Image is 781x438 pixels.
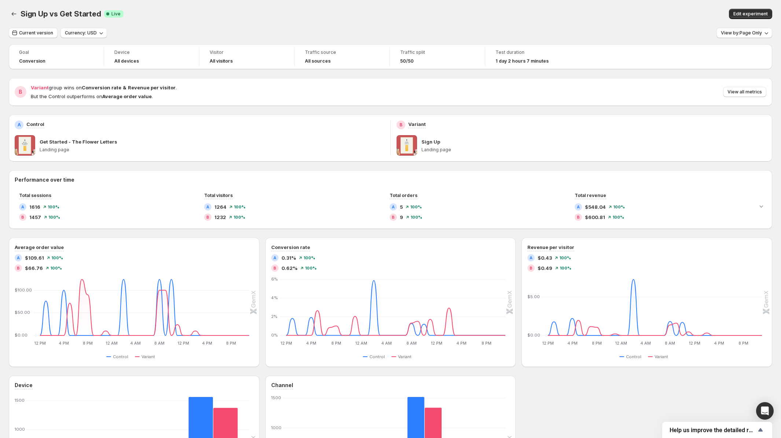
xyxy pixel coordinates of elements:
[542,341,554,346] text: 12 PM
[141,354,155,360] span: Variant
[482,341,491,346] text: 8 PM
[226,341,236,346] text: 8 PM
[496,49,570,55] span: Test duration
[665,341,675,346] text: 8 AM
[714,341,724,346] text: 4 PM
[398,354,412,360] span: Variant
[202,341,213,346] text: 4 PM
[15,333,27,338] text: $0.00
[29,203,40,211] span: 1616
[17,266,20,270] h2: B
[19,30,53,36] span: Current version
[421,138,440,145] p: Sign Up
[154,341,165,346] text: 8 AM
[15,427,25,432] text: 1000
[271,244,310,251] h3: Conversion rate
[271,276,278,282] text: 6%
[641,341,651,346] text: 4 AM
[273,266,276,270] h2: B
[689,341,700,346] text: 12 PM
[15,244,64,251] h3: Average order value
[204,193,233,198] span: Total visitors
[206,215,209,219] h2: B
[15,310,30,315] text: $50.00
[670,426,765,434] button: Show survey - Help us improve the detailed report for A/B campaigns
[331,341,341,346] text: 8 PM
[421,147,766,153] p: Landing page
[612,215,624,219] span: 100 %
[60,28,107,38] button: Currency: USD
[303,256,315,260] span: 100 %
[363,352,388,361] button: Control
[51,256,63,260] span: 100 %
[25,264,43,272] span: $66.76
[177,341,189,346] text: 12 PM
[83,341,93,346] text: 8 PM
[214,214,226,221] span: 1232
[733,11,768,17] span: Edit experiment
[527,294,540,299] text: $5.00
[721,30,762,36] span: View by: Page Only
[271,295,278,300] text: 4%
[619,352,644,361] button: Control
[392,205,395,209] h2: A
[9,9,19,19] button: Back
[280,341,292,346] text: 12 PM
[19,49,93,55] span: Goal
[410,205,422,209] span: 100 %
[26,120,44,128] p: Control
[21,215,24,219] h2: B
[114,49,189,65] a: DeviceAll devices
[19,58,45,64] span: Conversion
[273,256,276,260] h2: A
[577,205,580,209] h2: A
[15,382,33,389] h3: Device
[210,49,284,65] a: VisitorAll visitors
[575,193,606,198] span: Total revenue
[305,266,317,270] span: 100 %
[40,147,384,153] p: Landing page
[716,28,772,38] button: View by:Page Only
[34,341,46,346] text: 12 PM
[111,11,121,17] span: Live
[306,341,316,346] text: 4 PM
[400,58,414,64] span: 50/50
[271,314,277,319] text: 2%
[102,93,152,99] strong: Average order value
[214,203,226,211] span: 1264
[31,85,49,90] span: Variant
[390,193,417,198] span: Total orders
[210,58,233,64] h4: All visitors
[114,58,139,64] h4: All devices
[206,205,209,209] h2: A
[457,341,467,346] text: 4 PM
[406,341,417,346] text: 8 AM
[381,341,392,346] text: 4 AM
[31,85,177,90] span: group wins on .
[15,287,32,293] text: $100.00
[305,49,379,55] span: Traffic source
[18,122,21,128] h2: A
[615,341,627,346] text: 12 AM
[106,341,118,346] text: 12 AM
[210,49,284,55] span: Visitor
[400,49,475,65] a: Traffic split50/50
[560,266,571,270] span: 100 %
[400,203,403,211] span: 5
[15,176,766,183] h2: Performance over time
[410,215,422,219] span: 100 %
[281,254,296,261] span: 0.31%
[723,87,766,97] button: View all metrics
[538,264,552,272] span: $0.49
[281,264,298,272] span: 0.62%
[128,85,176,90] strong: Revenue per visitor
[48,205,59,209] span: 100 %
[729,9,772,19] button: Edit experiment
[50,266,62,270] span: 100 %
[135,352,158,361] button: Variant
[31,93,153,99] span: But the Control outperforms on .
[496,49,570,65] a: Test duration1 day 2 hours 7 minutes
[392,215,395,219] h2: B
[234,205,246,209] span: 100 %
[17,256,20,260] h2: A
